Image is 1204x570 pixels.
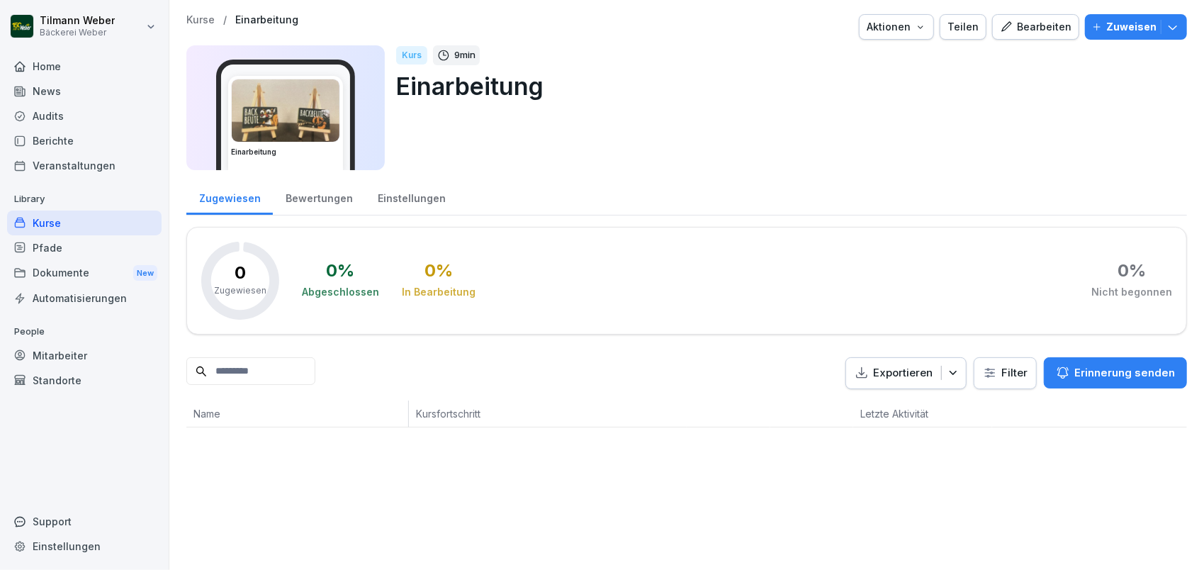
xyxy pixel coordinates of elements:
[7,320,162,343] p: People
[7,509,162,534] div: Support
[1074,365,1175,381] p: Erinnerung senden
[40,15,115,27] p: Tilmann Weber
[7,104,162,128] a: Audits
[845,357,967,389] button: Exportieren
[7,235,162,260] a: Pfade
[983,366,1028,380] div: Filter
[7,343,162,368] a: Mitarbeiter
[7,153,162,178] a: Veranstaltungen
[859,14,934,40] button: Aktionen
[365,179,458,215] a: Einstellungen
[193,406,401,421] p: Name
[867,19,926,35] div: Aktionen
[235,264,246,281] p: 0
[1091,285,1172,299] div: Nicht begonnen
[7,286,162,311] a: Automatisierungen
[7,54,162,79] a: Home
[7,188,162,211] p: Library
[992,14,1079,40] button: Bearbeiten
[416,406,680,421] p: Kursfortschritt
[7,260,162,286] a: DokumenteNew
[454,48,476,62] p: 9 min
[7,128,162,153] a: Berichte
[214,284,266,297] p: Zugewiesen
[186,179,273,215] a: Zugewiesen
[235,14,298,26] a: Einarbeitung
[40,28,115,38] p: Bäckerei Weber
[223,14,227,26] p: /
[327,262,355,279] div: 0 %
[273,179,365,215] a: Bewertungen
[1118,262,1146,279] div: 0 %
[7,534,162,559] a: Einstellungen
[860,406,985,421] p: Letzte Aktivität
[402,285,476,299] div: In Bearbeitung
[940,14,986,40] button: Teilen
[947,19,979,35] div: Teilen
[302,285,379,299] div: Abgeschlossen
[974,358,1036,389] button: Filter
[7,368,162,393] a: Standorte
[133,265,157,281] div: New
[232,79,339,142] img: e04z4a6e1fzwa1dhs2mul8m3.png
[7,79,162,104] a: News
[396,46,427,65] div: Kurs
[424,262,453,279] div: 0 %
[7,211,162,235] a: Kurse
[396,68,1176,104] p: Einarbeitung
[186,14,215,26] a: Kurse
[1106,19,1157,35] p: Zuweisen
[1000,19,1071,35] div: Bearbeiten
[1044,357,1187,389] button: Erinnerung senden
[7,260,162,286] div: Dokumente
[873,365,933,381] p: Exportieren
[1085,14,1187,40] button: Zuweisen
[231,147,340,157] h3: Einarbeitung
